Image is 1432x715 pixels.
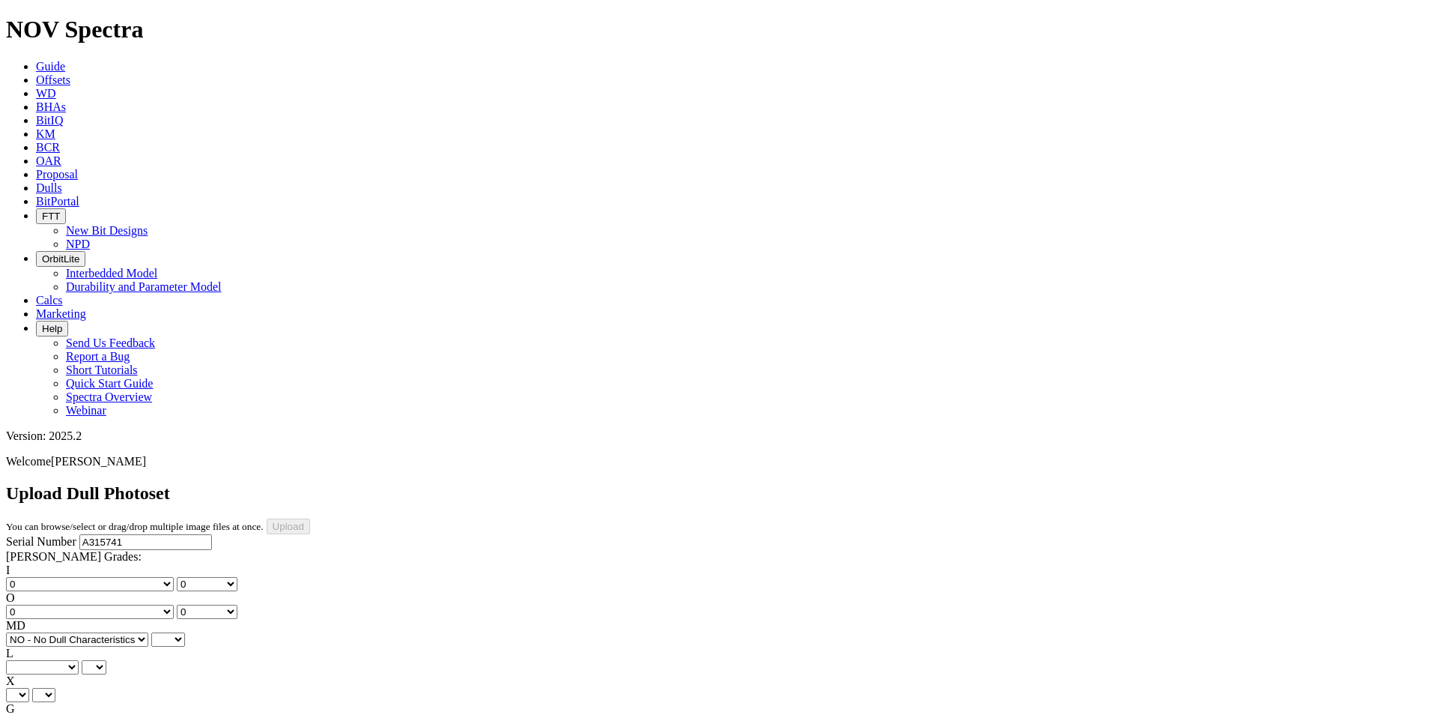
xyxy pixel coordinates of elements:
label: L [6,647,13,660]
div: Version: 2025.2 [6,429,1426,443]
a: Offsets [36,73,70,86]
a: Webinar [66,404,106,417]
button: OrbitLite [36,251,85,267]
label: I [6,564,10,576]
a: Proposal [36,168,78,181]
p: Welcome [6,455,1426,468]
button: FTT [36,208,66,224]
a: Durability and Parameter Model [66,280,222,293]
a: Interbedded Model [66,267,157,280]
a: NPD [66,238,90,250]
a: Spectra Overview [66,390,152,403]
a: Calcs [36,294,63,307]
a: Short Tutorials [66,363,138,376]
label: O [6,591,15,604]
a: Guide [36,60,65,73]
a: OAR [36,154,61,167]
input: Upload [267,519,310,534]
h1: NOV Spectra [6,16,1426,43]
a: BCR [36,141,60,154]
label: X [6,675,15,687]
a: BitPortal [36,195,79,208]
label: G [6,702,15,715]
div: [PERSON_NAME] Grades: [6,550,1426,564]
label: MD [6,619,25,632]
a: Report a Bug [66,350,130,363]
a: Quick Start Guide [66,377,153,390]
a: New Bit Designs [66,224,148,237]
a: WD [36,87,56,100]
h2: Upload Dull Photoset [6,483,1426,504]
a: BitIQ [36,114,63,127]
a: Marketing [36,307,86,320]
span: OrbitLite [42,253,79,265]
span: Help [42,323,62,334]
label: Serial Number [6,535,76,548]
a: KM [36,127,55,140]
span: [PERSON_NAME] [51,455,146,468]
a: BHAs [36,100,66,113]
button: Help [36,321,68,337]
small: You can browse/select or drag/drop multiple image files at once. [6,521,264,532]
a: Send Us Feedback [66,337,155,349]
a: Dulls [36,181,62,194]
span: FTT [42,211,60,222]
